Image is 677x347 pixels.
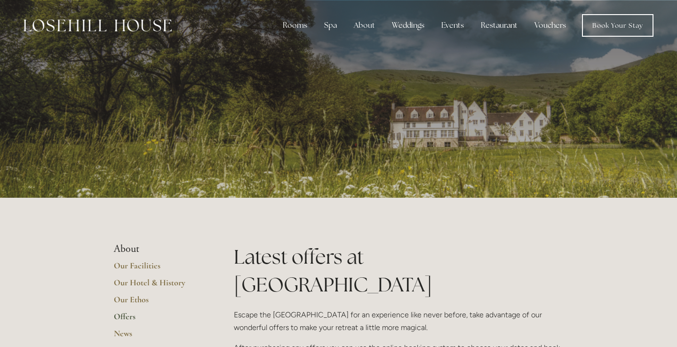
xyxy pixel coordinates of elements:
[473,16,525,35] div: Restaurant
[114,328,204,345] a: News
[114,260,204,277] a: Our Facilities
[346,16,382,35] div: About
[114,243,204,255] li: About
[384,16,432,35] div: Weddings
[434,16,471,35] div: Events
[234,308,564,334] p: Escape the [GEOGRAPHIC_DATA] for an experience like never before, take advantage of our wonderful...
[114,294,204,311] a: Our Ethos
[114,311,204,328] a: Offers
[317,16,344,35] div: Spa
[234,243,564,299] h1: Latest offers at [GEOGRAPHIC_DATA]
[275,16,315,35] div: Rooms
[24,19,172,32] img: Losehill House
[527,16,573,35] a: Vouchers
[582,14,653,37] a: Book Your Stay
[114,277,204,294] a: Our Hotel & History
